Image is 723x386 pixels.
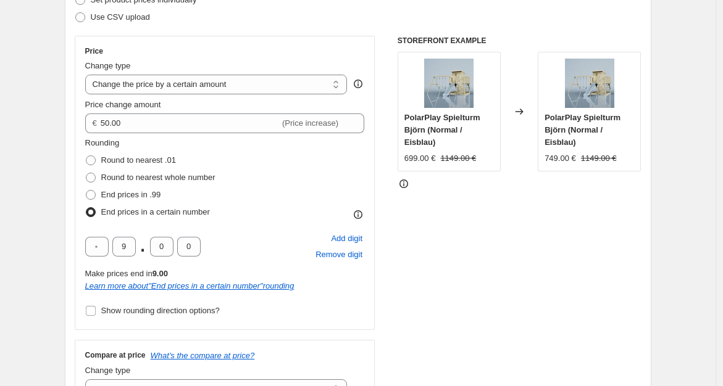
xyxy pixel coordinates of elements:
span: . [140,237,146,257]
span: Add digit [331,232,362,245]
span: Show rounding direction options? [101,306,220,315]
h3: Price [85,46,103,56]
input: ﹡ [112,237,136,257]
span: Price change amount [85,100,161,109]
span: Round to nearest .01 [101,155,176,165]
span: Change type [85,61,131,70]
span: End prices in .99 [101,190,161,199]
input: ﹡ [177,237,201,257]
span: Remove digit [316,248,362,261]
h3: Compare at price [85,350,146,360]
i: Learn more about " End prices in a certain number " rounding [85,281,295,290]
span: Make prices end in [85,269,168,278]
span: Change type [85,366,131,375]
b: 9.00 [153,269,168,278]
h6: STOREFRONT EXAMPLE [398,36,642,46]
div: help [352,78,364,90]
span: € [93,118,97,128]
input: ﹡ [85,237,109,257]
span: Round to nearest whole number [101,173,215,182]
input: -10.00 [101,113,280,133]
img: PolarPlaySpielturmBjoern-PT_PRH_DS_001_IB_BB-1_80x.jpg [424,59,474,108]
span: Use CSV upload [91,12,150,22]
div: 699.00 € [404,152,436,165]
button: Remove placeholder [314,247,364,263]
span: Rounding [85,138,120,147]
button: Add placeholder [329,231,364,247]
button: What's the compare at price? [151,351,255,360]
span: PolarPlay Spielturm Björn (Normal / Eisblau) [404,113,480,147]
img: PolarPlaySpielturmBjoern-PT_PRH_DS_001_IB_BB-1_80x.jpg [565,59,614,108]
a: Learn more about"End prices in a certain number"rounding [85,281,295,290]
span: (Price increase) [282,118,338,128]
span: PolarPlay Spielturm Björn (Normal / Eisblau) [545,113,621,147]
strike: 1149.00 € [581,152,617,165]
div: 749.00 € [545,152,576,165]
span: End prices in a certain number [101,207,210,216]
input: ﹡ [150,237,173,257]
strike: 1149.00 € [440,152,476,165]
